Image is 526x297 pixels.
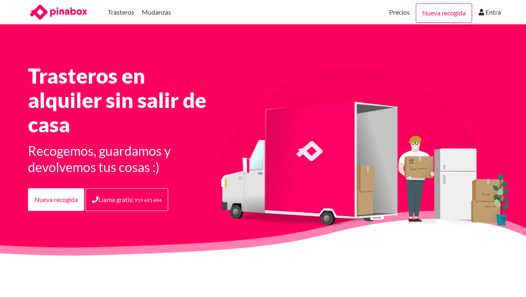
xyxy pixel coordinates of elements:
[132,197,162,203] small: | 919 495 494
[28,188,84,211] a: Nueva recogida
[28,63,219,136] h1: Trasteros en alquiler sin salir de casa
[416,3,472,23] a: Nueva recogida
[86,188,168,211] a: Llama gratis| 919 495 494
[28,143,219,175] h3: Recogemos, guardamos y devolvemos tus cosas :)
[485,258,526,297] div: Widget de chat
[485,258,526,297] iframe: Chat Widget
